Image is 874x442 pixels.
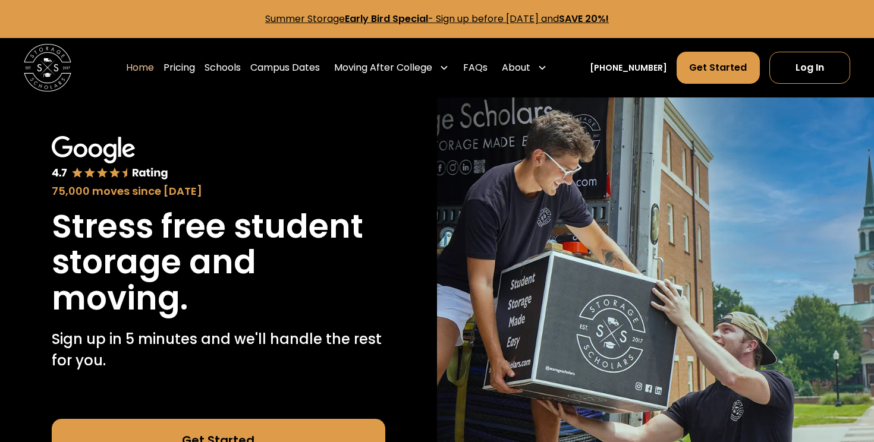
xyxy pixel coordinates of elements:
a: Campus Dates [250,51,320,84]
div: Moving After College [334,61,432,75]
div: About [502,61,530,75]
a: [PHONE_NUMBER] [590,62,667,74]
a: Summer StorageEarly Bird Special- Sign up before [DATE] andSAVE 20%! [265,12,609,26]
div: Moving After College [329,51,454,84]
h1: Stress free student storage and moving. [52,209,385,317]
p: Sign up in 5 minutes and we'll handle the rest for you. [52,329,385,371]
div: 75,000 moves since [DATE] [52,183,385,199]
div: About [497,51,552,84]
a: Log In [769,52,850,84]
a: home [24,44,71,91]
a: Pricing [164,51,195,84]
a: Home [126,51,154,84]
a: Get Started [677,52,759,84]
strong: SAVE 20%! [559,12,609,26]
img: Google 4.7 star rating [52,136,169,181]
img: Storage Scholars main logo [24,44,71,91]
a: FAQs [463,51,488,84]
strong: Early Bird Special [345,12,428,26]
a: Schools [205,51,241,84]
